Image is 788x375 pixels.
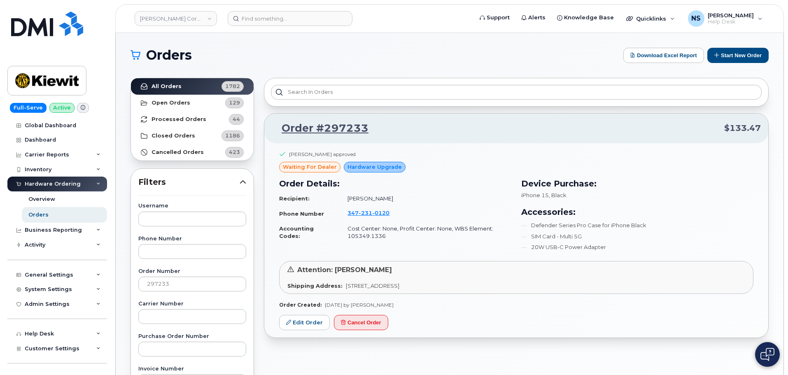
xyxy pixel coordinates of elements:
[152,116,206,123] strong: Processed Orders
[279,195,310,202] strong: Recipient:
[138,301,246,307] label: Carrier Number
[521,177,753,190] h3: Device Purchase:
[131,128,254,144] a: Closed Orders1186
[279,177,511,190] h3: Order Details:
[152,83,182,90] strong: All Orders
[347,210,399,216] a: 3472310120
[279,225,314,240] strong: Accounting Codes:
[287,282,343,289] strong: Shipping Address:
[372,210,389,216] span: 0120
[229,99,240,107] span: 129
[279,210,324,217] strong: Phone Number
[325,302,394,308] span: [DATE] by [PERSON_NAME]
[138,334,246,339] label: Purchase Order Number
[138,366,246,372] label: Invoice Number
[297,266,392,274] span: Attention: [PERSON_NAME]
[347,210,389,216] span: 347
[521,221,753,229] li: Defender Series Pro Case for iPhone Black
[340,221,511,243] td: Cost Center: None, Profit Center: None, WBS Element: 105349.1336
[279,302,322,308] strong: Order Created:
[340,191,511,206] td: [PERSON_NAME]
[707,48,769,63] button: Start New Order
[346,282,399,289] span: [STREET_ADDRESS]
[521,206,753,218] h3: Accessories:
[138,236,246,242] label: Phone Number
[347,163,402,171] span: Hardware Upgrade
[283,163,337,171] span: waiting for dealer
[272,121,368,136] a: Order #297233
[152,100,190,106] strong: Open Orders
[271,85,762,100] input: Search in orders
[549,192,567,198] span: , Black
[131,111,254,128] a: Processed Orders44
[138,269,246,274] label: Order Number
[131,144,254,161] a: Cancelled Orders423
[521,192,549,198] span: iPhone 15
[138,203,246,209] label: Username
[225,82,240,90] span: 1782
[760,348,774,361] img: Open chat
[131,78,254,95] a: All Orders1782
[225,132,240,140] span: 1186
[279,315,330,330] a: Edit Order
[724,122,761,134] span: $133.47
[521,243,753,251] li: 20W USB-C Power Adapter
[229,148,240,156] span: 423
[138,176,240,188] span: Filters
[289,151,356,158] div: [PERSON_NAME] approved
[521,233,753,240] li: SIM Card - Multi 5G
[131,95,254,111] a: Open Orders129
[359,210,372,216] span: 231
[334,315,388,330] button: Cancel Order
[152,133,195,139] strong: Closed Orders
[152,149,204,156] strong: Cancelled Orders
[146,49,192,61] span: Orders
[233,115,240,123] span: 44
[623,48,704,63] button: Download Excel Report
